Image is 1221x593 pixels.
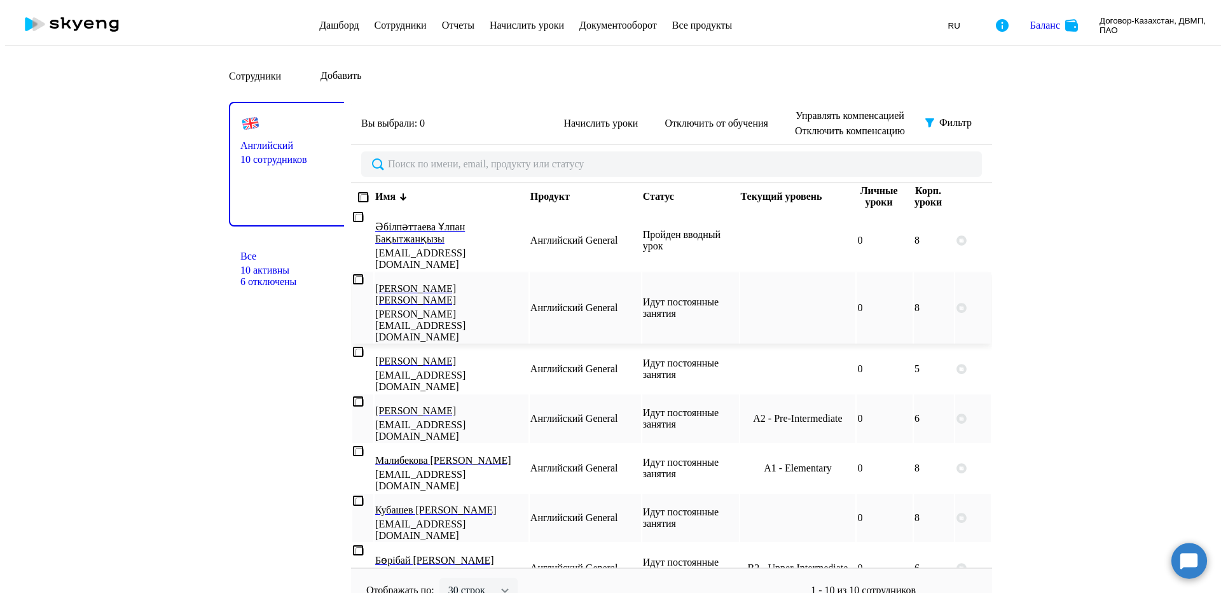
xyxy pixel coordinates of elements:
[643,557,738,580] p: Идут постоянные занятия
[643,191,674,202] div: Статус
[914,494,954,542] td: 8
[375,405,528,417] a: [PERSON_NAME]
[914,185,942,208] div: Корп. уроки
[240,276,345,288] p: 6 отключены
[914,444,954,492] td: 8
[355,547,364,555] input: select row 37380834
[375,283,519,306] p: [PERSON_NAME] [PERSON_NAME]
[914,394,954,443] td: 6
[319,20,359,31] a: Дашборд
[240,140,345,151] h3: Английский
[375,505,519,516] p: Кубашев [PERSON_NAME]
[914,345,954,393] td: 5
[857,494,912,542] td: 0
[915,112,982,135] button: Фильтр
[375,469,528,492] p: [EMAIL_ADDRESS][DOMAIN_NAME]
[240,265,345,276] p: 10 активны
[643,457,738,480] p: Идут постоянные занятия
[740,444,856,492] td: A1 - Elementary
[375,309,528,343] p: [PERSON_NAME][EMAIL_ADDRESS][DOMAIN_NAME]
[355,214,364,222] input: select row 42403089
[857,210,912,271] td: 0
[375,554,528,566] a: Бөрібай [PERSON_NAME]
[375,356,519,367] p: [PERSON_NAME]
[240,154,345,165] p: 10 сотрудников
[672,20,733,31] a: Все продукты
[375,356,528,367] a: [PERSON_NAME]
[530,363,618,374] span: Английский General
[530,191,570,202] div: Продукт
[857,345,912,393] td: 0
[643,506,738,529] p: Идут постоянные занятия
[914,272,954,344] td: 8
[530,512,618,523] span: Английский General
[355,276,364,284] input: select row 24025815
[321,70,362,81] div: Добавить
[361,118,425,129] span: Вы выбрали: 0
[355,398,364,407] input: select row 22378877
[643,191,738,202] div: Статус
[530,413,618,424] span: Английский General
[375,505,528,516] a: Кубашев [PERSON_NAME]
[355,448,364,456] input: select row 24052019
[361,194,369,202] input: deselect all
[939,117,972,129] div: Фильтр
[1065,19,1078,32] img: balance
[229,71,281,82] h1: Сотрудники
[375,283,528,306] a: [PERSON_NAME] [PERSON_NAME]
[857,185,911,208] div: Личные уроки
[740,543,856,592] td: B2 - Upper-Intermediate
[948,21,960,31] span: RU
[643,229,738,252] p: Пройден вводный урок
[579,20,657,31] a: Документооборот
[939,13,982,38] button: RU
[857,444,912,492] td: 0
[1023,13,1086,38] button: Балансbalance
[914,185,953,208] div: Корп. уроки
[1100,16,1218,35] p: Договор-Казахстан, ДВМП, ПАО
[740,394,856,443] td: A2 - Pre-Intermediate
[375,221,528,245] a: Әбілпәттаева Ұлпан Бақытжанқызы
[741,191,855,202] div: Текущий уровень
[1030,20,1060,31] div: Баланс
[375,519,528,541] p: [EMAIL_ADDRESS][DOMAIN_NAME]
[741,191,822,202] div: Текущий уровень
[229,237,356,361] a: Все10 активны6 отключены
[355,349,364,357] input: select row 42403099
[857,543,912,592] td: 0
[857,272,912,344] td: 0
[355,498,364,506] input: select row 24033517
[375,191,528,202] div: Имя
[296,65,372,88] button: Добавить
[490,20,564,31] a: Начислить уроки
[375,455,528,466] a: Малибекова [PERSON_NAME]
[530,562,618,573] span: Английский General
[240,113,261,134] img: english
[530,302,618,313] span: Английский General
[375,419,528,442] p: [EMAIL_ADDRESS][DOMAIN_NAME]
[530,235,618,246] span: Английский General
[375,370,528,393] p: [EMAIL_ADDRESS][DOMAIN_NAME]
[240,251,345,262] h3: Все
[361,151,982,177] input: Поиск по имени, email, продукту или статусу
[914,543,954,592] td: 6
[914,210,954,271] td: 8
[375,191,396,202] div: Имя
[375,405,519,417] p: [PERSON_NAME]
[643,296,738,319] p: Идут постоянные занятия
[643,358,738,380] p: Идут постоянные занятия
[375,455,519,466] p: Малибекова [PERSON_NAME]
[530,463,618,473] span: Английский General
[857,394,912,443] td: 0
[442,20,474,31] a: Отчеты
[530,191,640,202] div: Продукт
[643,407,738,430] p: Идут постоянные занятия
[229,102,356,227] a: Английский10 сотрудников
[857,185,900,208] div: Личные уроки
[375,20,427,31] a: Сотрудники
[375,248,528,270] p: [EMAIL_ADDRESS][DOMAIN_NAME]
[375,554,519,566] p: Бөрібай [PERSON_NAME]
[375,221,519,245] p: Әбілпәттаева Ұлпан Бақытжанқызы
